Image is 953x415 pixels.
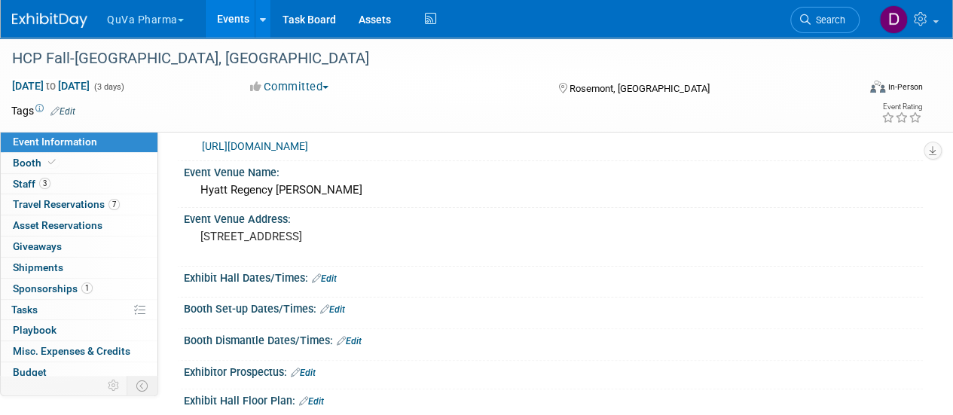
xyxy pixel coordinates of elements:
button: Committed [245,79,334,95]
a: Travel Reservations7 [1,194,157,215]
div: Exhibit Hall Floor Plan: [184,389,923,409]
a: Search [790,7,860,33]
span: Shipments [13,261,63,273]
span: Staff [13,178,50,190]
a: Edit [320,304,345,315]
pre: [STREET_ADDRESS] [200,230,475,243]
span: [DATE] [DATE] [11,79,90,93]
span: Misc. Expenses & Credits [13,345,130,357]
a: [URL][DOMAIN_NAME] [202,140,308,152]
a: Sponsorships1 [1,279,157,299]
a: Shipments [1,258,157,278]
div: Hyatt Regency [PERSON_NAME] [195,179,912,202]
a: Asset Reservations [1,215,157,236]
span: Search [811,14,845,26]
span: Travel Reservations [13,198,120,210]
td: Toggle Event Tabs [127,376,158,395]
span: Playbook [13,324,57,336]
a: Edit [337,336,362,346]
a: Tasks [1,300,157,320]
img: ExhibitDay [12,13,87,28]
div: Event Venue Name: [184,161,923,180]
a: Giveaways [1,236,157,257]
a: Misc. Expenses & Credits [1,341,157,362]
div: Exhibitor Prospectus: [184,361,923,380]
span: 7 [108,199,120,210]
img: Danielle Mitchell [879,5,908,34]
a: Staff3 [1,174,157,194]
a: Playbook [1,320,157,340]
span: Sponsorships [13,282,93,294]
td: Tags [11,103,75,118]
div: Booth Dismantle Dates/Times: [184,329,923,349]
span: (3 days) [93,82,124,92]
span: Budget [13,366,47,378]
a: Edit [50,106,75,117]
div: HCP Fall-[GEOGRAPHIC_DATA], [GEOGRAPHIC_DATA] [7,45,845,72]
div: Exhibit Hall Dates/Times: [184,267,923,286]
i: Booth reservation complete [48,158,56,166]
span: to [44,80,58,92]
span: Event Information [13,136,97,148]
div: Booth Set-up Dates/Times: [184,298,923,317]
a: Budget [1,362,157,383]
span: Tasks [11,304,38,316]
a: Booth [1,153,157,173]
a: Edit [299,396,324,407]
span: 1 [81,282,93,294]
span: Booth [13,157,59,169]
span: Giveaways [13,240,62,252]
div: Event Rating [881,103,922,111]
div: Event Format [790,78,923,101]
a: Edit [312,273,337,284]
img: Format-Inperson.png [870,81,885,93]
a: Event Information [1,132,157,152]
span: Rosemont, [GEOGRAPHIC_DATA] [569,83,709,94]
span: 3 [39,178,50,189]
div: In-Person [887,81,923,93]
span: Asset Reservations [13,219,102,231]
a: Edit [291,368,316,378]
td: Personalize Event Tab Strip [101,376,127,395]
div: Event Venue Address: [184,208,923,227]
